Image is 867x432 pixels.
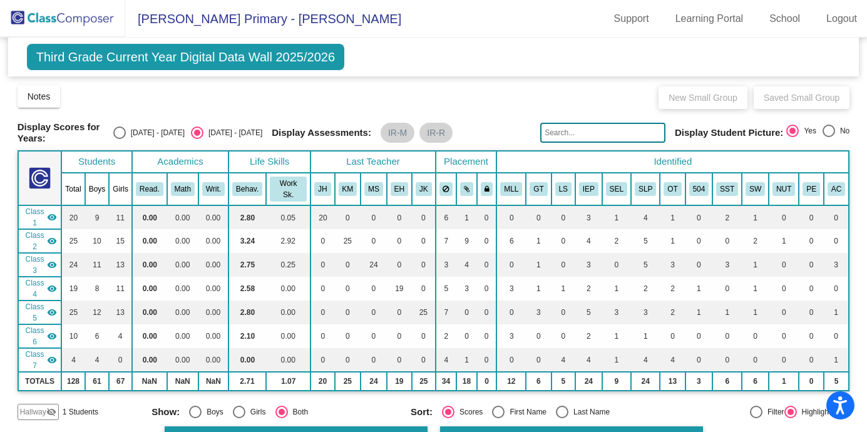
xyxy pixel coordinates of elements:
[310,151,435,173] th: Last Teacher
[824,205,849,229] td: 0
[387,348,412,372] td: 0
[167,205,198,229] td: 0.00
[23,277,48,300] span: Class 4
[712,324,742,348] td: 0
[660,253,685,277] td: 3
[167,348,198,372] td: 0.00
[660,324,685,348] td: 0
[85,205,110,229] td: 9
[85,229,110,253] td: 10
[361,277,387,301] td: 0
[526,229,551,253] td: 1
[419,123,453,143] mat-chip: IR-R
[526,301,551,324] td: 3
[631,173,660,205] th: Speech IEP
[167,301,198,324] td: 0.00
[602,301,631,324] td: 3
[824,253,849,277] td: 3
[314,182,331,196] button: JH
[387,324,412,348] td: 0
[198,324,228,348] td: 0.00
[660,229,685,253] td: 1
[270,177,307,202] button: Work Sk.
[228,277,266,301] td: 2.58
[266,324,310,348] td: 0.00
[61,173,85,205] th: Total
[436,253,457,277] td: 3
[575,277,602,301] td: 2
[635,182,656,196] button: SLP
[602,324,631,348] td: 1
[381,123,414,143] mat-chip: IR-M
[742,348,769,372] td: 0
[310,229,334,253] td: 0
[799,324,824,348] td: 0
[456,205,477,229] td: 1
[660,173,685,205] th: Occupational Therapy IEP
[685,277,713,301] td: 1
[816,9,867,29] a: Logout
[310,348,334,372] td: 0
[125,9,401,29] span: [PERSON_NAME] Primary - [PERSON_NAME]
[412,173,436,205] th: Jamie Kamrath
[23,301,48,324] span: Class 5
[335,205,361,229] td: 0
[496,151,849,173] th: Identified
[551,205,575,229] td: 0
[526,205,551,229] td: 0
[712,205,742,229] td: 2
[575,301,602,324] td: 5
[412,253,436,277] td: 0
[772,182,795,196] button: NUT
[540,123,665,143] input: Search...
[23,254,48,276] span: Class 3
[712,253,742,277] td: 3
[109,301,132,324] td: 13
[132,253,167,277] td: 0.00
[361,229,387,253] td: 0
[228,348,266,372] td: 0.00
[412,277,436,301] td: 0
[412,229,436,253] td: 0
[477,173,497,205] th: Keep with teacher
[27,44,344,70] span: Third Grade Current Year Digital Data Wall 2025/2026
[660,277,685,301] td: 2
[18,348,62,372] td: No teacher - Life Skills
[496,253,526,277] td: 0
[198,277,228,301] td: 0.00
[606,182,627,196] button: SEL
[198,205,228,229] td: 0.00
[272,127,371,138] span: Display Assessments:
[387,173,412,205] th: Elizabeth Hanks
[456,173,477,205] th: Keep with students
[799,173,824,205] th: Parental Engagement
[500,182,522,196] button: MLL
[456,348,477,372] td: 1
[685,205,713,229] td: 0
[496,324,526,348] td: 3
[664,182,681,196] button: OT
[61,372,85,391] td: 128
[167,324,198,348] td: 0.00
[266,253,310,277] td: 0.25
[675,127,783,138] span: Display Student Picture:
[685,173,713,205] th: 504 Plan
[198,253,228,277] td: 0.00
[436,151,497,173] th: Placement
[132,205,167,229] td: 0.00
[113,126,262,139] mat-radio-group: Select an option
[575,324,602,348] td: 2
[361,205,387,229] td: 0
[799,301,824,324] td: 0
[551,277,575,301] td: 1
[742,253,769,277] td: 1
[456,253,477,277] td: 4
[167,253,198,277] td: 0.00
[575,205,602,229] td: 3
[436,348,457,372] td: 4
[85,324,110,348] td: 6
[23,325,48,347] span: Class 6
[477,324,497,348] td: 0
[47,260,57,270] mat-icon: visibility
[61,229,85,253] td: 25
